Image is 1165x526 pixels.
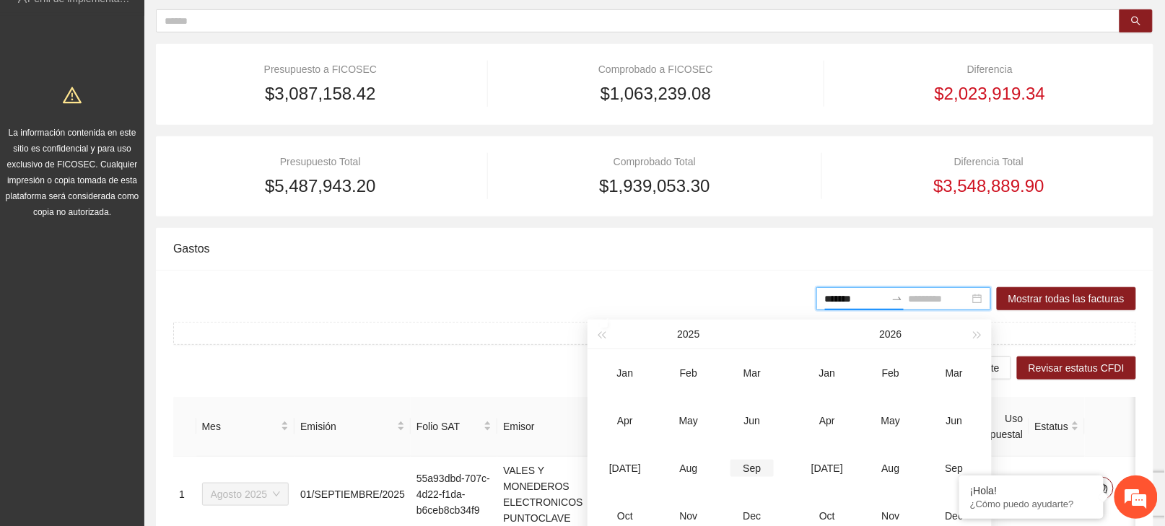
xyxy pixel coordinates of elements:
[1029,360,1125,376] span: Revisar estatus CFDI
[935,80,1045,108] span: $2,023,919.34
[720,349,784,397] td: 2025-03
[667,364,710,382] div: Feb
[657,397,720,444] td: 2025-05
[603,507,647,525] div: Oct
[922,349,986,397] td: 2026-03
[795,444,859,492] td: 2026-07
[265,172,375,200] span: $5,487,943.20
[869,507,912,525] div: Nov
[1008,291,1125,307] span: Mostrar todas las facturas
[869,412,912,429] div: May
[657,349,720,397] td: 2025-02
[603,412,647,429] div: Apr
[933,460,976,477] div: Sep
[869,364,912,382] div: Feb
[730,412,774,429] div: Jun
[173,154,468,170] div: Presupuesto Total
[922,397,986,444] td: 2026-06
[933,412,976,429] div: Jun
[922,444,986,492] td: 2026-09
[970,499,1093,509] p: ¿Cómo puedo ayudarte?
[173,228,1136,269] div: Gastos
[7,363,275,413] textarea: Escriba su mensaje y pulse “Intro”
[844,61,1136,77] div: Diferencia
[599,172,710,200] span: $1,939,053.30
[593,444,657,492] td: 2025-07
[859,397,922,444] td: 2026-05
[933,172,1044,200] span: $3,548,889.90
[1035,418,1069,434] span: Estatus
[795,397,859,444] td: 2026-04
[667,507,710,525] div: Nov
[667,412,710,429] div: May
[720,397,784,444] td: 2025-06
[507,61,803,77] div: Comprobado a FICOSEC
[806,364,849,382] div: Jan
[173,61,468,77] div: Presupuesto a FICOSEC
[869,460,912,477] div: Aug
[859,349,922,397] td: 2026-02
[173,322,1136,345] button: plusSubir factura
[211,483,281,505] span: Agosto 2025
[933,364,976,382] div: Mar
[730,364,774,382] div: Mar
[294,397,411,457] th: Emisión
[806,460,849,477] div: [DATE]
[842,154,1136,170] div: Diferencia Total
[6,128,139,217] span: La información contenida en este sitio es confidencial y para uso exclusivo de FICOSEC. Cualquier...
[720,444,784,492] td: 2025-09
[1120,9,1153,32] button: search
[795,349,859,397] td: 2026-01
[879,320,902,349] button: 2026
[730,460,774,477] div: Sep
[497,397,614,457] th: Emisor
[84,177,199,323] span: Estamos en línea.
[593,349,657,397] td: 2025-01
[411,397,497,457] th: Folio SAT
[1131,16,1141,27] span: search
[1029,397,1086,457] th: Estatus
[265,80,375,108] span: $3,087,158.42
[202,418,279,434] span: Mes
[603,364,647,382] div: Jan
[657,444,720,492] td: 2025-08
[603,460,647,477] div: [DATE]
[416,418,481,434] span: Folio SAT
[806,507,849,525] div: Oct
[593,397,657,444] td: 2025-04
[503,418,598,434] span: Emisor
[933,507,976,525] div: Dec
[730,507,774,525] div: Dec
[237,7,271,42] div: Minimizar ventana de chat en vivo
[75,74,243,92] div: Chatee con nosotros ahora
[196,397,295,457] th: Mes
[300,418,394,434] span: Emisión
[667,460,710,477] div: Aug
[1017,356,1136,380] button: Revisar estatus CFDI
[891,293,903,304] span: swap-right
[970,485,1093,496] div: ¡Hola!
[601,80,711,108] span: $1,063,239.08
[891,293,903,304] span: to
[859,444,922,492] td: 2026-08
[806,412,849,429] div: Apr
[997,287,1136,310] button: Mostrar todas las facturas
[918,360,1000,376] span: Descargar reporte
[959,397,1029,457] th: Uso presupuestal
[507,154,802,170] div: Comprobado Total
[63,86,82,105] span: warning
[677,320,699,349] button: 2025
